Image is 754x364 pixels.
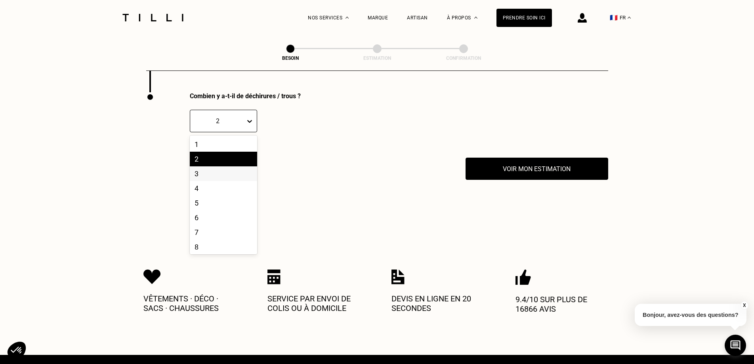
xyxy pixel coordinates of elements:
div: Combien y a-t-il de déchirures / trous ? [190,92,498,100]
p: Service par envoi de colis ou à domicile [267,294,363,313]
div: 1 [190,137,257,152]
img: Icon [391,269,405,284]
a: Prendre soin ici [496,9,552,27]
p: Vêtements · Déco · Sacs · Chaussures [143,294,239,313]
div: 5 [190,196,257,210]
div: Besoin [251,55,330,61]
div: Confirmation [424,55,503,61]
a: Marque [368,15,388,21]
div: 3 [190,166,257,181]
img: Icon [143,269,161,284]
img: Menu déroulant [346,17,349,19]
div: 7 [190,225,257,240]
img: Logo du service de couturière Tilli [120,14,186,21]
p: 9.4/10 sur plus de 16866 avis [515,295,611,314]
div: 4 [190,181,257,196]
div: 2 [190,152,257,166]
img: Icon [267,269,281,284]
img: icône connexion [578,13,587,23]
span: 🇫🇷 [610,14,618,21]
img: menu déroulant [628,17,631,19]
div: 8 [190,240,257,254]
button: Voir mon estimation [466,158,608,180]
div: 6 [190,210,257,225]
div: Estimation [338,55,417,61]
a: Artisan [407,15,428,21]
p: Bonjour, avez-vous des questions? [635,304,746,326]
div: 2 [194,117,241,125]
button: X [740,301,748,310]
img: Icon [515,269,531,285]
img: Menu déroulant à propos [474,17,477,19]
p: Devis en ligne en 20 secondes [391,294,487,313]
